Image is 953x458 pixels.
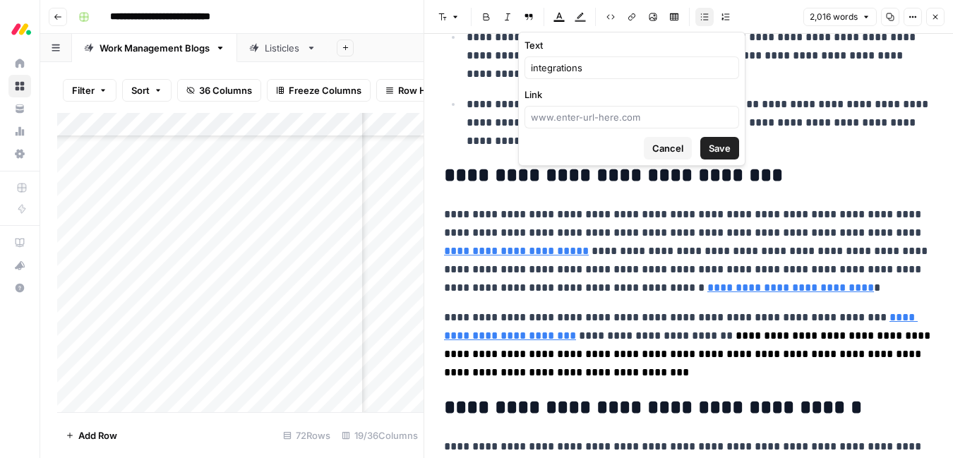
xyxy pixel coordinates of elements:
[531,61,733,75] input: Type placeholder
[336,424,424,447] div: 19/36 Columns
[72,83,95,97] span: Filter
[8,277,31,299] button: Help + Support
[8,254,31,277] button: What's new?
[237,34,328,62] a: Listicles
[652,141,683,155] span: Cancel
[376,79,458,102] button: Row Height
[265,41,301,55] div: Listicles
[277,424,336,447] div: 72 Rows
[289,83,361,97] span: Freeze Columns
[199,83,252,97] span: 36 Columns
[8,143,31,165] a: Settings
[8,75,31,97] a: Browse
[100,41,210,55] div: Work Management Blogs
[709,141,731,155] span: Save
[8,231,31,254] a: AirOps Academy
[810,11,858,23] span: 2,016 words
[57,424,126,447] button: Add Row
[398,83,449,97] span: Row Height
[63,79,116,102] button: Filter
[644,137,692,159] button: Cancel
[8,11,31,47] button: Workspace: Monday.com
[8,97,31,120] a: Your Data
[531,110,733,124] input: www.enter-url-here.com
[78,428,117,442] span: Add Row
[700,137,739,159] button: Save
[803,8,877,26] button: 2,016 words
[525,38,739,52] label: Text
[8,120,31,143] a: Usage
[72,34,237,62] a: Work Management Blogs
[131,83,150,97] span: Sort
[177,79,261,102] button: 36 Columns
[267,79,371,102] button: Freeze Columns
[122,79,172,102] button: Sort
[8,16,34,42] img: Monday.com Logo
[525,88,739,102] label: Link
[8,52,31,75] a: Home
[9,255,30,276] div: What's new?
